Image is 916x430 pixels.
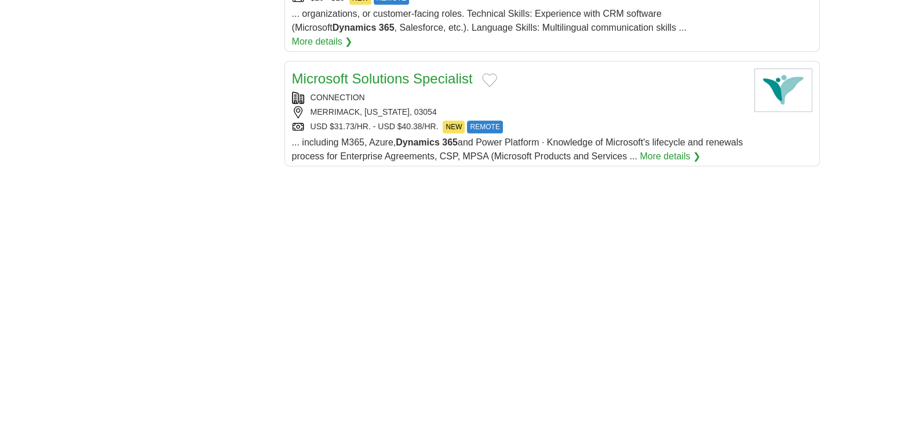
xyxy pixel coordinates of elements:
div: MERRIMACK, [US_STATE], 03054 [292,106,745,118]
strong: 365 [379,23,395,32]
a: More details ❯ [640,150,700,163]
img: Midland Care Connection logo [754,68,812,112]
span: ... organizations, or customer-facing roles. Technical Skills: Experience with CRM software (Micr... [292,9,687,32]
span: NEW [443,121,465,133]
div: USD $31.73/HR. - USD $40.38/HR. [292,121,745,133]
strong: Dynamics [396,137,440,147]
span: REMOTE [467,121,502,133]
a: CONNECTION [311,93,365,102]
strong: 365 [442,137,458,147]
span: ... including M365, Azure, and Power Platform · Knowledge of Microsoft's lifecycle and renewals p... [292,137,743,161]
button: Add to favorite jobs [482,73,497,87]
strong: Dynamics [333,23,377,32]
a: More details ❯ [292,35,353,49]
a: Microsoft Solutions Specialist [292,71,473,86]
